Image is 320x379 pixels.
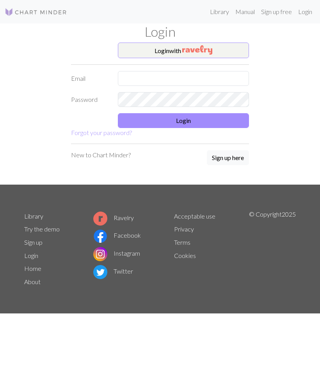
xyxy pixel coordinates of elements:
a: Sign up here [207,150,249,166]
a: Privacy [174,225,194,233]
a: Twitter [93,267,133,275]
img: Facebook logo [93,229,107,243]
a: Login [24,252,38,259]
a: Terms [174,238,190,246]
a: Cookies [174,252,196,259]
img: Logo [5,7,67,17]
h1: Login [20,23,300,39]
label: Password [66,92,113,107]
a: Manual [232,4,258,20]
a: Library [24,212,43,220]
a: Sign up free [258,4,295,20]
p: New to Chart Minder? [71,150,131,160]
img: Ravelry logo [93,212,107,226]
img: Instagram logo [93,247,107,261]
a: Login [295,4,315,20]
a: Library [207,4,232,20]
img: Ravelry [182,45,212,55]
button: Loginwith [118,43,249,58]
a: Forgot your password? [71,129,132,136]
a: Instagram [93,249,140,257]
label: Email [66,71,113,86]
a: Ravelry [93,214,134,221]
a: Facebook [93,231,141,239]
button: Sign up here [207,150,249,165]
a: Home [24,265,41,272]
a: About [24,278,41,285]
a: Sign up [24,238,43,246]
img: Twitter logo [93,265,107,279]
a: Acceptable use [174,212,215,220]
a: Try the demo [24,225,60,233]
button: Login [118,113,249,128]
p: © Copyright 2025 [249,210,296,288]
